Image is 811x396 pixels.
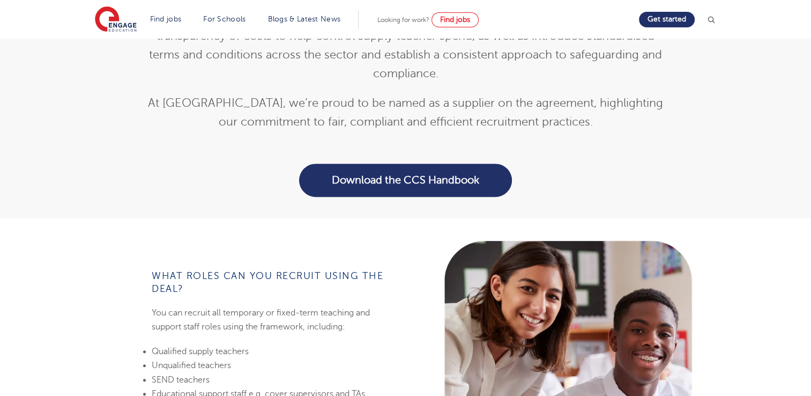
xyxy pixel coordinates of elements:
[152,344,391,358] li: Qualified supply teachers
[299,164,512,197] a: Download the CCS Handbook
[268,15,341,23] a: Blogs & Latest News
[152,270,383,294] span: what roles can you recruit using the deal?
[203,15,245,23] a: For Schools
[152,306,391,334] p: You can recruit all temporary or fixed-term teaching and support staff roles using the framework,...
[431,12,479,27] a: Find jobs
[143,94,668,131] p: At [GEOGRAPHIC_DATA], we’re proud to be named as a supplier on the agreement, highlighting our co...
[95,6,137,33] img: Engage Education
[152,373,391,387] li: SEND teachers
[440,16,470,24] span: Find jobs
[639,12,695,27] a: Get started
[150,15,182,23] a: Find jobs
[152,358,391,372] li: Unqualified teachers
[377,16,429,24] span: Looking for work?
